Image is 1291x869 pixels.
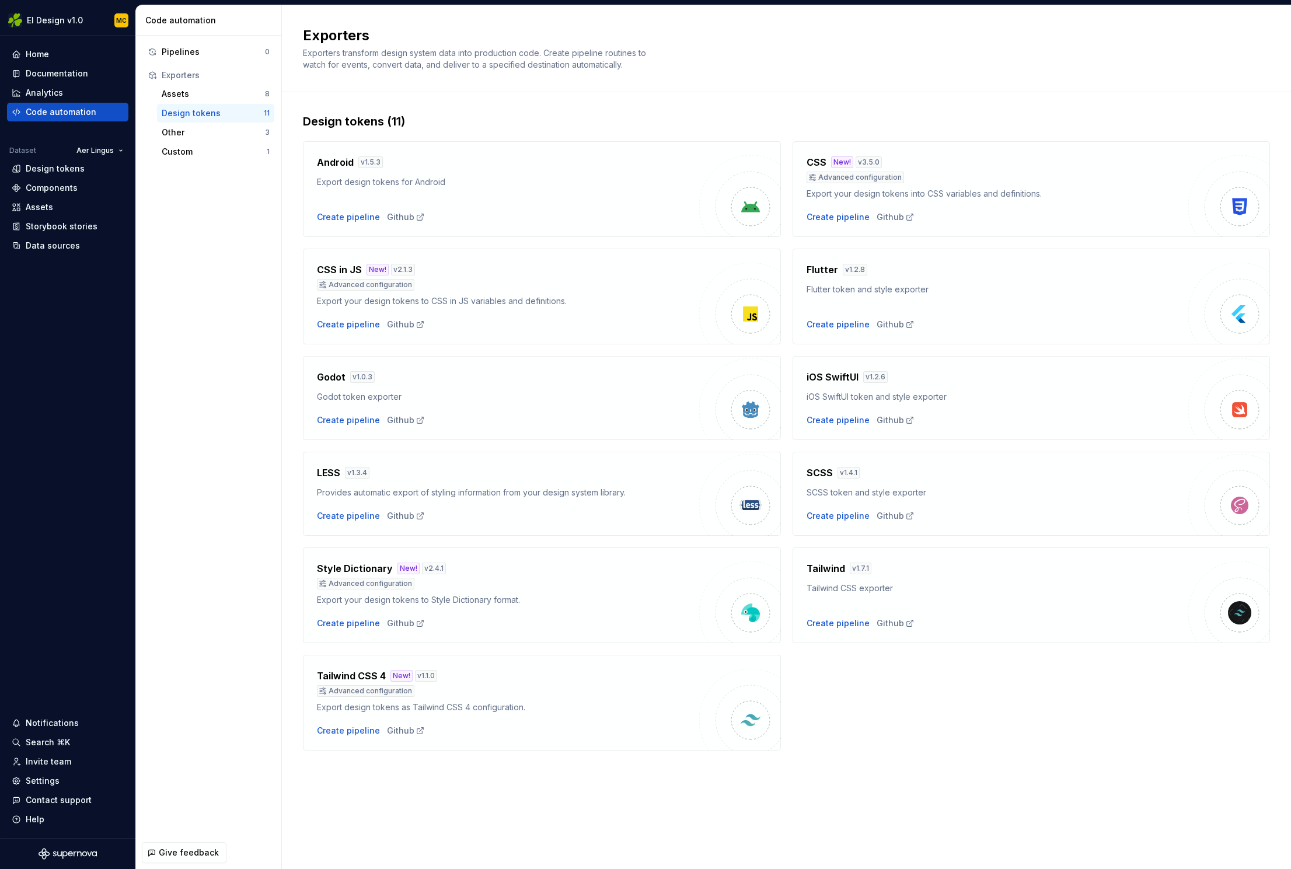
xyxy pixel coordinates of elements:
[162,107,264,119] div: Design tokens
[7,752,128,771] a: Invite team
[877,414,915,426] a: Github
[162,46,265,58] div: Pipelines
[27,15,83,26] div: EI Design v1.0
[26,794,92,806] div: Contact support
[422,563,446,574] div: v 2.4.1
[317,725,380,737] div: Create pipeline
[116,16,127,25] div: MC
[265,128,270,137] div: 3
[807,172,904,183] div: Advanced configuration
[9,146,36,155] div: Dataset
[358,156,383,168] div: v 1.5.3
[26,106,96,118] div: Code automation
[7,217,128,236] a: Storybook stories
[387,319,425,330] a: Github
[877,510,915,522] a: Github
[26,775,60,787] div: Settings
[807,263,838,277] h4: Flutter
[863,371,888,383] div: v 1.2.6
[317,578,414,589] div: Advanced configuration
[317,617,380,629] button: Create pipeline
[397,563,420,574] div: New!
[7,45,128,64] a: Home
[415,670,437,682] div: v 1.1.0
[387,617,425,629] a: Github
[317,391,699,403] div: Godot token exporter
[39,848,97,860] a: Supernova Logo
[807,319,870,330] button: Create pipeline
[157,85,274,103] button: Assets8
[303,26,1256,45] h2: Exporters
[317,295,699,307] div: Export your design tokens to CSS in JS variables and definitions.
[807,561,845,575] h4: Tailwind
[838,467,860,479] div: v 1.4.1
[317,510,380,522] button: Create pipeline
[143,43,274,61] button: Pipelines0
[7,791,128,809] button: Contact support
[391,264,415,275] div: v 2.1.3
[807,510,870,522] button: Create pipeline
[26,221,97,232] div: Storybook stories
[26,814,44,825] div: Help
[843,264,867,275] div: v 1.2.8
[7,733,128,752] button: Search ⌘K
[317,211,380,223] button: Create pipeline
[317,594,699,606] div: Export your design tokens to Style Dictionary format.
[877,211,915,223] a: Github
[26,48,49,60] div: Home
[7,159,128,178] a: Design tokens
[877,617,915,629] a: Github
[387,211,425,223] a: Github
[7,810,128,829] button: Help
[807,466,833,480] h4: SCSS
[807,211,870,223] button: Create pipeline
[317,319,380,330] button: Create pipeline
[157,104,274,123] button: Design tokens11
[390,670,413,682] div: New!
[367,264,389,275] div: New!
[7,83,128,102] a: Analytics
[387,414,425,426] a: Github
[317,414,380,426] button: Create pipeline
[71,142,128,159] button: Aer Lingus
[345,467,369,479] div: v 1.3.4
[162,146,267,158] div: Custom
[159,847,219,858] span: Give feedback
[807,155,826,169] h4: CSS
[7,64,128,83] a: Documentation
[317,487,699,498] div: Provides automatic export of styling information from your design system library.
[7,236,128,255] a: Data sources
[7,714,128,732] button: Notifications
[807,487,1189,498] div: SCSS token and style exporter
[157,123,274,142] a: Other3
[162,127,265,138] div: Other
[145,15,277,26] div: Code automation
[265,89,270,99] div: 8
[26,163,85,175] div: Design tokens
[807,370,859,384] h4: iOS SwiftUI
[850,563,871,574] div: v 1.7.1
[387,725,425,737] a: Github
[807,617,870,629] button: Create pipeline
[877,319,915,330] a: Github
[317,370,346,384] h4: Godot
[8,13,22,27] img: 56b5df98-d96d-4d7e-807c-0afdf3bdaefa.png
[265,47,270,57] div: 0
[807,414,870,426] button: Create pipeline
[26,737,70,748] div: Search ⌘K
